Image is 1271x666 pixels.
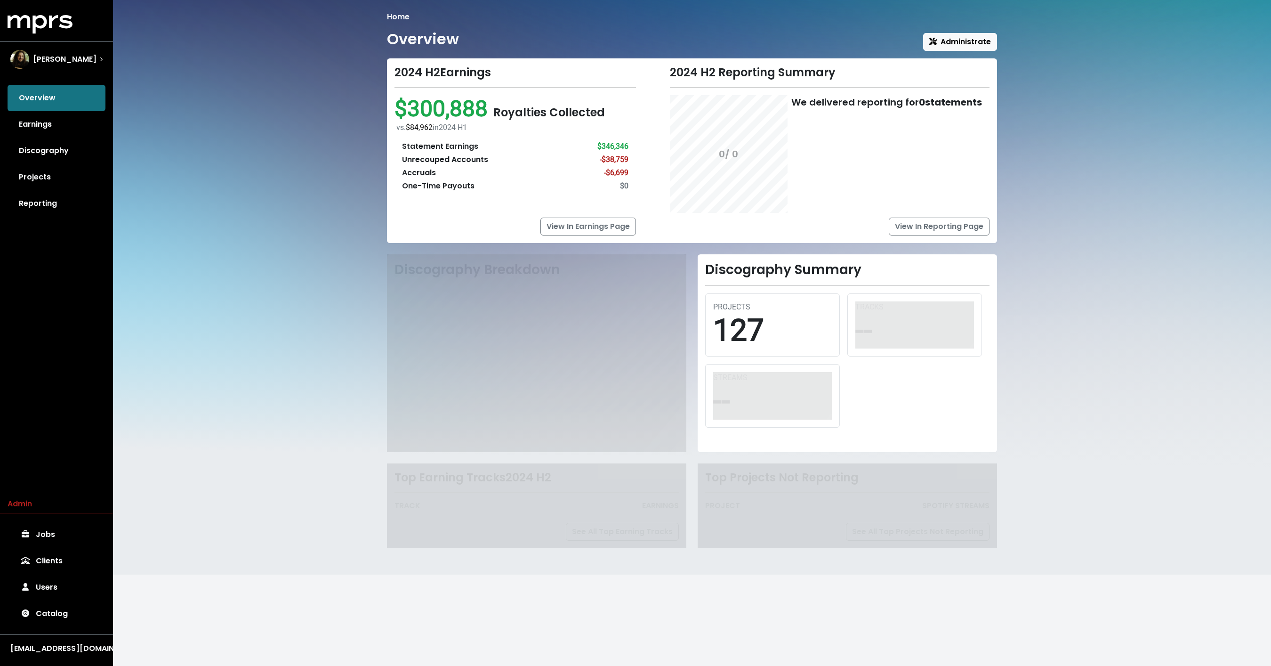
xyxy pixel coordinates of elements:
[8,642,105,655] button: [EMAIL_ADDRESS][DOMAIN_NAME]
[8,574,105,601] a: Users
[402,167,436,179] div: Accruals
[923,33,997,51] button: Administrate
[394,66,636,80] div: 2024 H2 Earnings
[8,601,105,627] a: Catalog
[8,190,105,217] a: Reporting
[670,66,989,80] div: 2024 H2 Reporting Summary
[394,95,493,122] span: $300,888
[620,180,628,192] div: $0
[402,154,488,165] div: Unrecouped Accounts
[713,301,832,313] div: PROJECTS
[402,141,478,152] div: Statement Earnings
[10,643,103,654] div: [EMAIL_ADDRESS][DOMAIN_NAME]
[387,30,459,48] h1: Overview
[713,313,832,349] div: 127
[791,95,982,109] div: We delivered reporting for
[705,262,989,278] h2: Discography Summary
[8,548,105,574] a: Clients
[8,18,72,29] a: mprs logo
[889,218,989,236] a: View In Reporting Page
[33,54,97,65] span: [PERSON_NAME]
[600,154,628,165] div: -$38,759
[387,11,410,23] li: Home
[387,11,997,23] nav: breadcrumb
[597,141,628,152] div: $346,346
[8,111,105,138] a: Earnings
[540,218,636,236] a: View In Earnings Page
[8,164,105,190] a: Projects
[919,96,982,109] b: 0 statements
[402,180,475,192] div: One-Time Payouts
[493,105,605,120] span: Royalties Collected
[10,50,29,69] img: The selected account / producer
[406,123,433,132] span: $84,962
[8,138,105,164] a: Discography
[8,521,105,548] a: Jobs
[604,167,628,179] div: -$6,699
[929,36,991,47] span: Administrate
[396,122,636,133] div: vs. in 2024 H1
